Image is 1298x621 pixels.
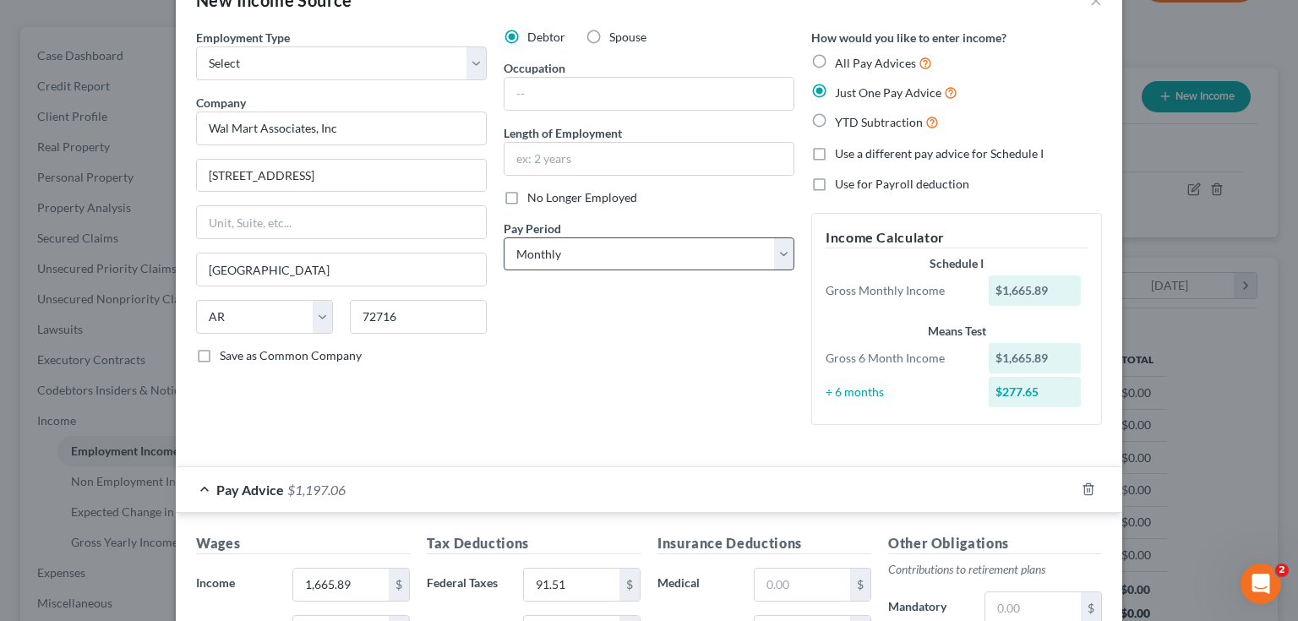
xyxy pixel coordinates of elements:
[196,95,246,110] span: Company
[527,190,637,204] span: No Longer Employed
[835,177,969,191] span: Use for Payroll deduction
[755,569,850,601] input: 0.00
[888,533,1102,554] h5: Other Obligations
[609,30,646,44] span: Spouse
[389,569,409,601] div: $
[657,533,871,554] h5: Insurance Deductions
[527,30,565,44] span: Debtor
[989,343,1082,373] div: $1,665.89
[427,533,641,554] h5: Tax Deductions
[835,85,941,100] span: Just One Pay Advice
[989,377,1082,407] div: $277.65
[504,124,622,142] label: Length of Employment
[826,227,1088,248] h5: Income Calculator
[817,282,980,299] div: Gross Monthly Income
[196,112,487,145] input: Search company by name...
[649,568,745,602] label: Medical
[287,482,346,498] span: $1,197.06
[293,569,389,601] input: 0.00
[835,146,1044,161] span: Use a different pay advice for Schedule I
[220,348,362,362] span: Save as Common Company
[888,561,1102,578] p: Contributions to retirement plans
[826,323,1088,340] div: Means Test
[197,160,486,192] input: Enter address...
[817,350,980,367] div: Gross 6 Month Income
[817,384,980,400] div: ÷ 6 months
[197,253,486,286] input: Enter city...
[504,143,794,175] input: ex: 2 years
[350,300,487,334] input: Enter zip...
[989,275,1082,306] div: $1,665.89
[835,56,916,70] span: All Pay Advices
[418,568,515,602] label: Federal Taxes
[196,575,235,590] span: Income
[504,78,794,110] input: --
[619,569,640,601] div: $
[1275,564,1289,577] span: 2
[826,255,1088,272] div: Schedule I
[835,115,923,129] span: YTD Subtraction
[1241,564,1281,604] iframe: Intercom live chat
[504,221,561,236] span: Pay Period
[196,533,410,554] h5: Wages
[504,59,565,77] label: Occupation
[216,482,284,498] span: Pay Advice
[811,29,1006,46] label: How would you like to enter income?
[850,569,870,601] div: $
[196,30,290,45] span: Employment Type
[524,569,619,601] input: 0.00
[197,206,486,238] input: Unit, Suite, etc...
